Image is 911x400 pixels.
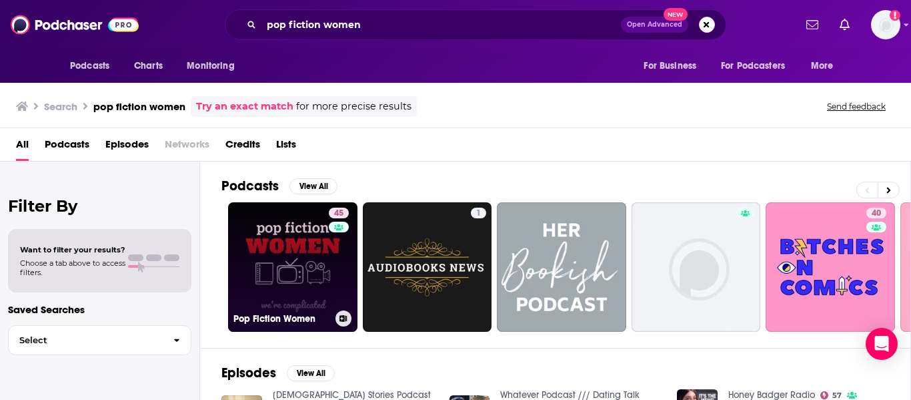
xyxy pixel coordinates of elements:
a: 1 [363,202,492,332]
button: Select [8,325,191,355]
h3: pop fiction women [93,100,185,113]
span: New [664,8,688,21]
a: Show notifications dropdown [834,13,855,36]
img: User Profile [871,10,900,39]
span: Choose a tab above to access filters. [20,258,125,277]
a: 45 [329,208,349,218]
a: EpisodesView All [221,365,335,381]
a: Charts [125,53,171,79]
span: 40 [872,207,881,220]
button: open menu [61,53,127,79]
span: for more precise results [296,99,411,114]
span: Podcasts [70,57,109,75]
span: Open Advanced [627,21,682,28]
input: Search podcasts, credits, & more... [261,14,621,35]
a: Try an exact match [196,99,293,114]
h2: Episodes [221,365,276,381]
a: Episodes [105,134,149,161]
a: Podcasts [45,134,89,161]
span: Select [9,336,163,345]
span: Monitoring [187,57,234,75]
h2: Filter By [8,196,191,216]
a: Credits [225,134,260,161]
p: Saved Searches [8,303,191,316]
span: Networks [165,134,209,161]
span: Logged in as hconnor [871,10,900,39]
button: open menu [802,53,850,79]
svg: Add a profile image [890,10,900,21]
button: View All [287,365,335,381]
span: 45 [334,207,343,220]
button: open menu [177,53,251,79]
span: For Business [644,57,696,75]
a: 40 [766,202,895,332]
span: Charts [134,57,163,75]
span: Want to filter your results? [20,245,125,254]
a: 1 [471,208,486,218]
button: View All [289,178,337,194]
h2: Podcasts [221,178,279,194]
a: Show notifications dropdown [801,13,824,36]
h3: Search [44,100,77,113]
span: 1 [476,207,481,220]
a: 57 [820,391,842,399]
button: Show profile menu [871,10,900,39]
button: open menu [712,53,804,79]
div: Open Intercom Messenger [866,328,898,360]
a: 40 [866,208,886,218]
h3: Pop Fiction Women [233,313,330,325]
a: Lists [276,134,296,161]
a: PodcastsView All [221,178,337,194]
span: For Podcasters [721,57,785,75]
a: All [16,134,29,161]
span: More [811,57,834,75]
button: Send feedback [823,101,890,112]
img: Podchaser - Follow, Share and Rate Podcasts [11,12,139,37]
button: open menu [634,53,713,79]
button: Open AdvancedNew [621,17,688,33]
a: 45Pop Fiction Women [228,202,357,332]
div: Search podcasts, credits, & more... [225,9,726,40]
span: 57 [832,393,842,399]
